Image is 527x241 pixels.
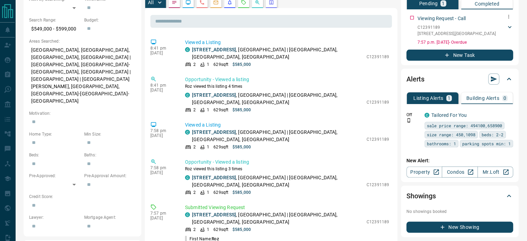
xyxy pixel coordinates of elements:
[84,17,136,23] p: Budget:
[427,122,502,129] span: sale price range: 494100,658900
[213,226,228,233] p: 629 sqft
[84,214,136,221] p: Mortgage Agent:
[367,182,389,188] p: C12391189
[185,93,190,97] div: condos.ca
[150,83,175,88] p: 8:41 pm
[150,170,175,175] p: [DATE]
[150,46,175,51] p: 8:41 pm
[406,166,442,178] a: Property
[192,212,236,217] a: [STREET_ADDRESS]
[84,152,136,158] p: Baths:
[232,189,251,196] p: $585,000
[193,61,196,68] p: 2
[232,107,251,113] p: $585,000
[192,46,363,61] p: , [GEOGRAPHIC_DATA] | [GEOGRAPHIC_DATA], [GEOGRAPHIC_DATA], [GEOGRAPHIC_DATA]
[150,88,175,93] p: [DATE]
[367,136,389,143] p: C12391189
[406,222,513,233] button: New Showing
[413,96,443,101] p: Listing Alerts
[193,189,196,196] p: 2
[84,131,136,137] p: Min Size:
[418,24,496,31] p: C12391189
[193,107,196,113] p: 2
[462,140,511,147] span: parking spots min: 1
[213,144,228,150] p: 629 sqft
[207,189,209,196] p: 1
[419,1,438,6] p: Pending
[193,144,196,150] p: 2
[213,189,228,196] p: 629 sqft
[185,212,190,217] div: condos.ca
[482,131,503,138] span: beds: 2-2
[427,131,475,138] span: size range: 450,1098
[207,226,209,233] p: 1
[185,130,190,135] div: condos.ca
[418,31,496,37] p: [STREET_ADDRESS] , [GEOGRAPHIC_DATA]
[29,173,81,179] p: Pre-Approved:
[192,92,363,106] p: , [GEOGRAPHIC_DATA] | [GEOGRAPHIC_DATA], [GEOGRAPHIC_DATA], [GEOGRAPHIC_DATA]
[192,211,363,226] p: , [GEOGRAPHIC_DATA] | [GEOGRAPHIC_DATA], [GEOGRAPHIC_DATA], [GEOGRAPHIC_DATA]
[406,50,513,61] button: New Task
[213,61,228,68] p: 629 sqft
[232,226,251,233] p: $585,000
[192,92,236,98] a: [STREET_ADDRESS]
[150,133,175,138] p: [DATE]
[207,144,209,150] p: 1
[84,173,136,179] p: Pre-Approval Amount:
[29,193,136,200] p: Credit Score:
[192,129,363,143] p: , [GEOGRAPHIC_DATA] | [GEOGRAPHIC_DATA], [GEOGRAPHIC_DATA], [GEOGRAPHIC_DATA]
[193,226,196,233] p: 2
[418,39,513,45] p: 7:57 p.m. [DATE] - Overdue
[185,83,389,89] p: Roz viewed this listing 4 times
[475,1,499,6] p: Completed
[406,157,513,164] p: New Alert:
[431,112,467,118] a: Tailored For You
[185,158,389,166] p: Opportunity - Viewed a listing
[29,131,81,137] p: Home Type:
[427,140,456,147] span: bathrooms: 1
[406,190,436,201] h2: Showings
[207,107,209,113] p: 1
[29,152,81,158] p: Beds:
[213,107,228,113] p: 629 sqft
[418,23,513,38] div: C12391189[STREET_ADDRESS],[GEOGRAPHIC_DATA]
[185,166,389,172] p: Roz viewed this listing 3 times
[232,144,251,150] p: $585,000
[185,175,190,180] div: condos.ca
[150,165,175,170] p: 7:58 pm
[418,15,466,22] p: Viewing Request - Call
[185,47,190,52] div: condos.ca
[185,121,389,129] p: Viewed a Listing
[29,38,136,44] p: Areas Searched:
[406,74,424,85] h2: Alerts
[367,219,389,225] p: C12391189
[207,61,209,68] p: 1
[29,17,81,23] p: Search Range:
[192,129,236,135] a: [STREET_ADDRESS]
[192,174,363,189] p: , [GEOGRAPHIC_DATA] | [GEOGRAPHIC_DATA], [GEOGRAPHIC_DATA], [GEOGRAPHIC_DATA]
[192,47,236,52] a: [STREET_ADDRESS]
[150,51,175,55] p: [DATE]
[503,96,506,101] p: 0
[477,166,513,178] a: Mr.Loft
[150,211,175,216] p: 7:57 pm
[192,175,236,180] a: [STREET_ADDRESS]
[29,44,136,107] p: [GEOGRAPHIC_DATA], [GEOGRAPHIC_DATA], [GEOGRAPHIC_DATA], [GEOGRAPHIC_DATA] | [GEOGRAPHIC_DATA], [...
[367,99,389,105] p: C12391189
[406,118,411,123] svg: Push Notification Only
[442,166,477,178] a: Condos
[424,113,429,118] div: condos.ca
[466,96,499,101] p: Building Alerts
[29,23,81,35] p: $549,000 - $599,000
[232,61,251,68] p: $585,000
[406,208,513,215] p: No showings booked
[406,188,513,204] div: Showings
[29,214,81,221] p: Lawyer:
[442,1,445,6] p: 1
[185,39,389,46] p: Viewed a Listing
[406,71,513,87] div: Alerts
[185,204,389,211] p: Submitted Viewing Request
[367,54,389,60] p: C12391189
[150,128,175,133] p: 7:58 pm
[448,96,450,101] p: 1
